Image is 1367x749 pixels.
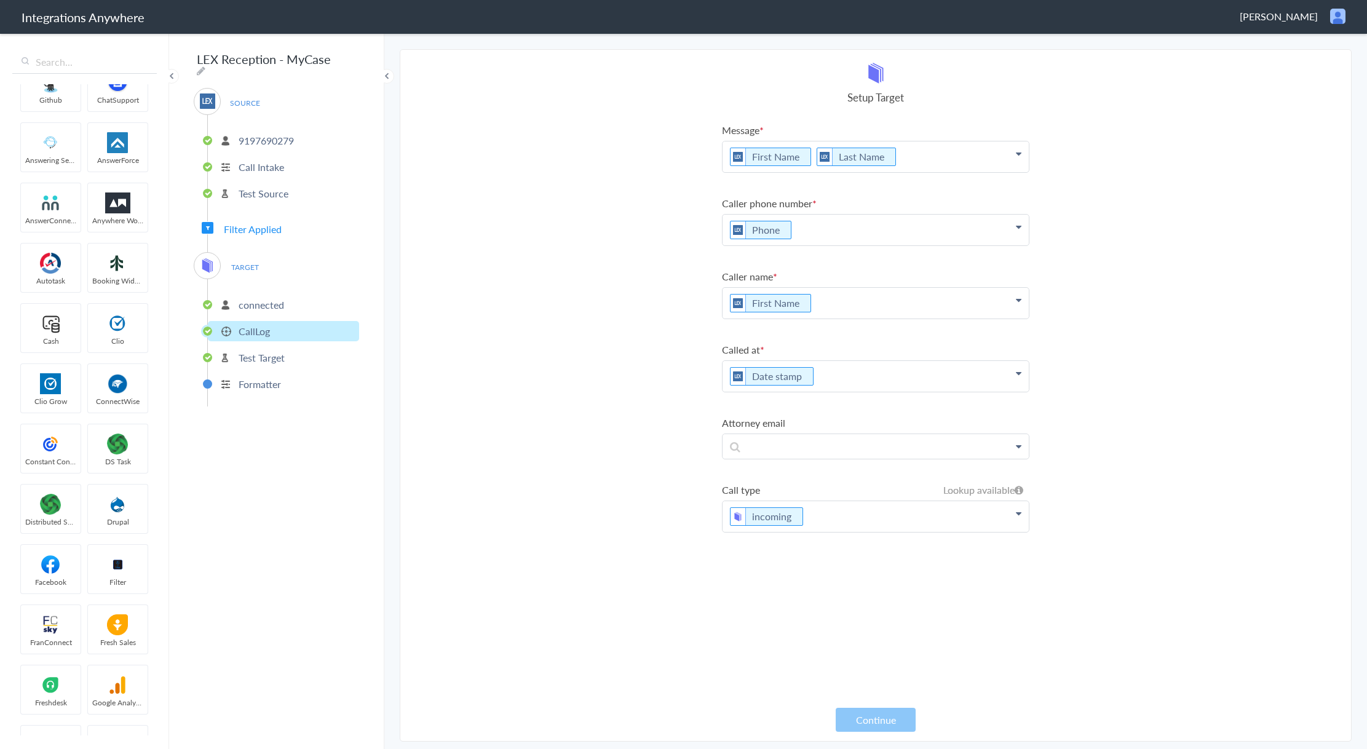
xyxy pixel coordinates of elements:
span: Freshdesk [21,697,81,708]
span: AnswerConnect [21,215,81,226]
li: Phone [730,221,791,239]
button: Continue [836,708,916,732]
img: Setmore_Logo.svg [92,253,144,274]
img: freshdesk-logo.svg [25,675,77,695]
span: Filter Applied [224,222,282,236]
li: Date stamp [730,367,814,386]
input: Search... [12,50,157,74]
p: Test Source [239,186,288,200]
span: [PERSON_NAME] [1240,9,1318,23]
img: clio-logo.svg [92,313,144,334]
img: autotask.png [25,253,77,274]
span: Github [21,95,81,105]
li: First Name [730,148,811,166]
span: Clio Grow [21,396,81,406]
img: mycase-logo-new.svg [865,62,887,84]
span: AnswerForce [88,155,148,165]
img: lex-app-logo.svg [731,221,746,239]
span: Cash [21,336,81,346]
img: distributedSource.png [92,434,144,454]
img: facebook-logo.svg [25,554,77,575]
img: FranConnect.png [25,614,77,635]
span: Constant Contact [21,456,81,467]
img: google-analytics.svg [92,675,144,695]
p: Test Target [239,351,285,365]
h1: Integrations Anywhere [22,9,145,26]
label: Caller name [722,269,1029,283]
span: Autotask [21,275,81,286]
img: mycase-logo-new.svg [731,508,746,525]
h4: Setup Target [722,90,1029,105]
span: Booking Widget [88,275,148,286]
span: Answering Service [21,155,81,165]
img: cash-logo.svg [25,313,77,334]
p: 9197690279 [239,133,294,148]
span: ChatSupport [88,95,148,105]
p: CallLog [239,324,270,338]
label: Attorney email [722,416,1029,430]
img: user.png [1330,9,1345,24]
li: incoming [730,507,803,526]
span: Drupal [88,517,148,527]
img: Answering_service.png [25,132,77,153]
span: Google Analytics [88,697,148,708]
span: Facebook [21,577,81,587]
img: connectwise.png [92,373,144,394]
img: aww.png [92,192,144,213]
h6: Lookup available [943,483,1023,497]
label: Caller phone number [722,196,1029,210]
span: Distributed Source [21,517,81,527]
span: Filter [88,577,148,587]
img: af-app-logo.svg [92,132,144,153]
span: SOURCE [221,95,268,111]
p: Call Intake [239,160,284,174]
img: answerconnect-logo.svg [25,192,77,213]
span: TARGET [221,259,268,275]
img: freshsales.png [92,614,144,635]
img: mycase-logo-new.svg [200,258,215,273]
img: lex-app-logo.svg [200,93,215,109]
img: lex-app-logo.svg [731,148,746,165]
li: Last Name [817,148,896,166]
img: drupal-logo.svg [92,494,144,515]
span: ConnectWise [88,396,148,406]
label: Called at [722,343,1029,357]
img: lex-app-logo.svg [817,148,833,165]
span: DS Task [88,456,148,467]
span: Fresh Sales [88,637,148,648]
span: FranConnect [21,637,81,648]
img: lex-app-logo.svg [731,295,746,312]
img: filter.png [92,554,144,575]
img: distributedSource.png [25,494,77,515]
label: Message [722,123,1029,137]
li: First Name [730,294,811,312]
span: Clio [88,336,148,346]
img: lex-app-logo.svg [731,368,746,385]
p: connected [239,298,284,312]
img: Clio.jpg [25,373,77,394]
span: Anywhere Works [88,215,148,226]
img: constant-contact.svg [25,434,77,454]
p: Formatter [239,377,281,391]
label: Call type [722,483,1029,497]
